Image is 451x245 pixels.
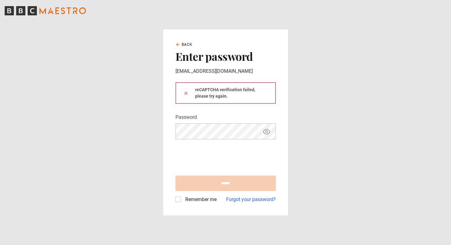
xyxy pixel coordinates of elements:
[261,126,272,137] button: Show password
[5,6,86,15] svg: BBC Maestro
[175,114,197,121] label: Password
[175,68,276,75] p: [EMAIL_ADDRESS][DOMAIN_NAME]
[175,50,276,63] h2: Enter password
[175,144,269,168] iframe: reCAPTCHA
[175,82,276,104] div: reCAPTCHA verification failed, please try again.
[226,196,276,203] a: Forgot your password?
[175,42,193,47] a: Back
[182,42,193,47] span: Back
[183,196,217,203] label: Remember me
